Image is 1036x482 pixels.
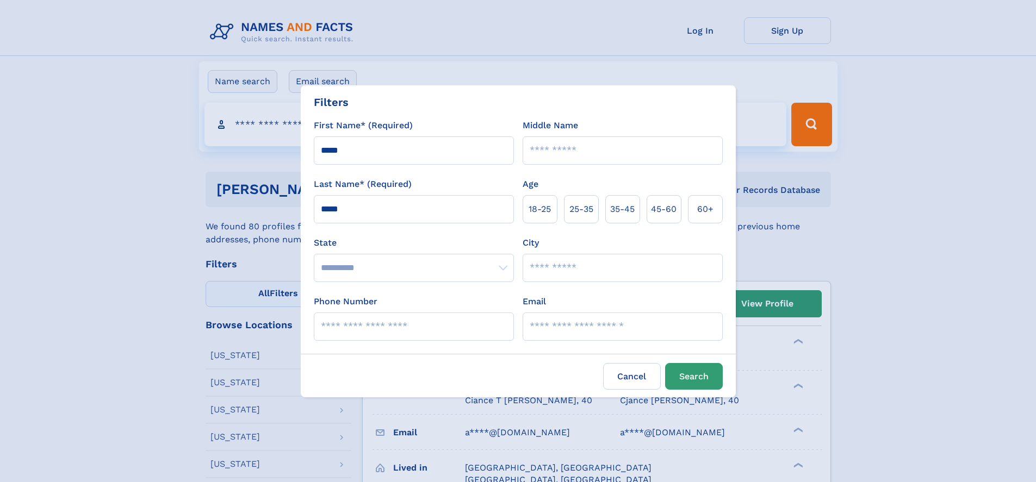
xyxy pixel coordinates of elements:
label: Email [523,295,546,308]
span: 35‑45 [610,203,635,216]
div: Filters [314,94,349,110]
span: 45‑60 [651,203,677,216]
label: First Name* (Required) [314,119,413,132]
label: Middle Name [523,119,578,132]
label: Phone Number [314,295,377,308]
label: State [314,236,514,249]
button: Search [665,363,723,390]
label: Last Name* (Required) [314,178,412,191]
span: 18‑25 [529,203,551,216]
label: Cancel [603,363,661,390]
span: 60+ [697,203,714,216]
label: Age [523,178,538,191]
span: 25‑35 [569,203,593,216]
label: City [523,236,539,249]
